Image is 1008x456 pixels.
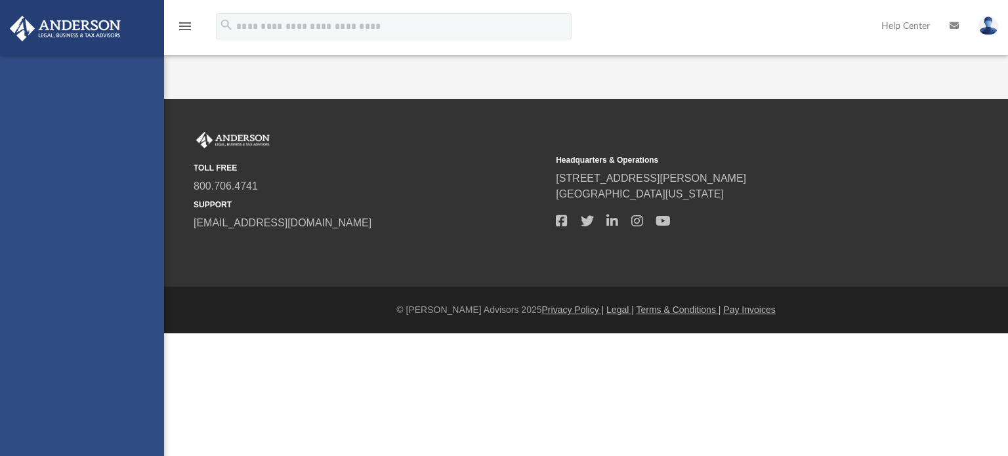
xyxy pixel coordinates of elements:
img: User Pic [978,16,998,35]
a: menu [177,25,193,34]
small: Headquarters & Operations [556,154,909,166]
a: [GEOGRAPHIC_DATA][US_STATE] [556,188,724,199]
a: [EMAIL_ADDRESS][DOMAIN_NAME] [194,217,371,228]
a: 800.706.4741 [194,180,258,192]
a: [STREET_ADDRESS][PERSON_NAME] [556,173,746,184]
a: Terms & Conditions | [637,304,721,315]
small: TOLL FREE [194,162,547,174]
div: © [PERSON_NAME] Advisors 2025 [164,303,1008,317]
img: Anderson Advisors Platinum Portal [6,16,125,41]
i: search [219,18,234,32]
i: menu [177,18,193,34]
small: SUPPORT [194,199,547,211]
a: Privacy Policy | [542,304,604,315]
a: Pay Invoices [723,304,775,315]
img: Anderson Advisors Platinum Portal [194,132,272,149]
a: Legal | [606,304,634,315]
